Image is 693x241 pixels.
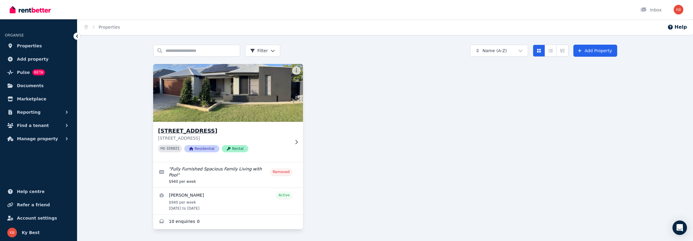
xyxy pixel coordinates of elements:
[150,62,307,123] img: 7 Versailles Parkway, Aubin Grove
[5,66,72,78] a: PulseBETA
[17,214,57,222] span: Account settings
[17,188,45,195] span: Help centre
[10,5,51,14] img: RentBetter
[17,69,30,76] span: Pulse
[22,229,40,236] span: Ky Best
[556,45,569,57] button: Expanded list view
[674,5,683,14] img: Ky Best
[158,135,290,141] p: [STREET_ADDRESS]
[470,45,528,57] button: Name (A-Z)
[5,80,72,92] a: Documents
[153,64,303,162] a: 7 Versailles Parkway, Aubin Grove[STREET_ADDRESS][STREET_ADDRESS]PID 326821ResidentialRental
[153,215,303,229] a: Enquiries for 7 Versailles Parkway, Aubin Grove
[17,42,42,49] span: Properties
[5,212,72,224] a: Account settings
[5,53,72,65] a: Add property
[250,48,268,54] span: Filter
[482,48,507,54] span: Name (A-Z)
[292,66,301,75] button: More options
[5,33,24,37] span: ORGANISE
[17,82,44,89] span: Documents
[533,45,569,57] div: View options
[184,145,219,152] span: Residential
[672,220,687,235] div: Open Intercom Messenger
[5,133,72,145] button: Manage property
[5,186,72,198] a: Help centre
[17,55,49,63] span: Add property
[640,7,662,13] div: Inbox
[17,122,49,129] span: Find a tenant
[32,69,45,75] span: BETA
[573,45,617,57] a: Add Property
[7,228,17,237] img: Ky Best
[545,45,557,57] button: Compact list view
[5,40,72,52] a: Properties
[99,25,120,30] a: Properties
[245,45,280,57] button: Filter
[17,95,46,103] span: Marketplace
[667,24,687,31] button: Help
[17,201,50,208] span: Refer a friend
[153,188,303,214] a: View details for George Macleod
[77,19,127,35] nav: Breadcrumb
[166,147,179,151] code: 326821
[5,119,72,132] button: Find a tenant
[222,145,248,152] span: Rental
[5,93,72,105] a: Marketplace
[160,147,165,150] small: PID
[17,135,58,142] span: Manage property
[533,45,545,57] button: Card view
[17,109,40,116] span: Reporting
[5,199,72,211] a: Refer a friend
[5,106,72,118] button: Reporting
[153,162,303,188] a: Edit listing: Fully Furnished Spacious Family Living with Pool
[158,127,290,135] h3: [STREET_ADDRESS]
